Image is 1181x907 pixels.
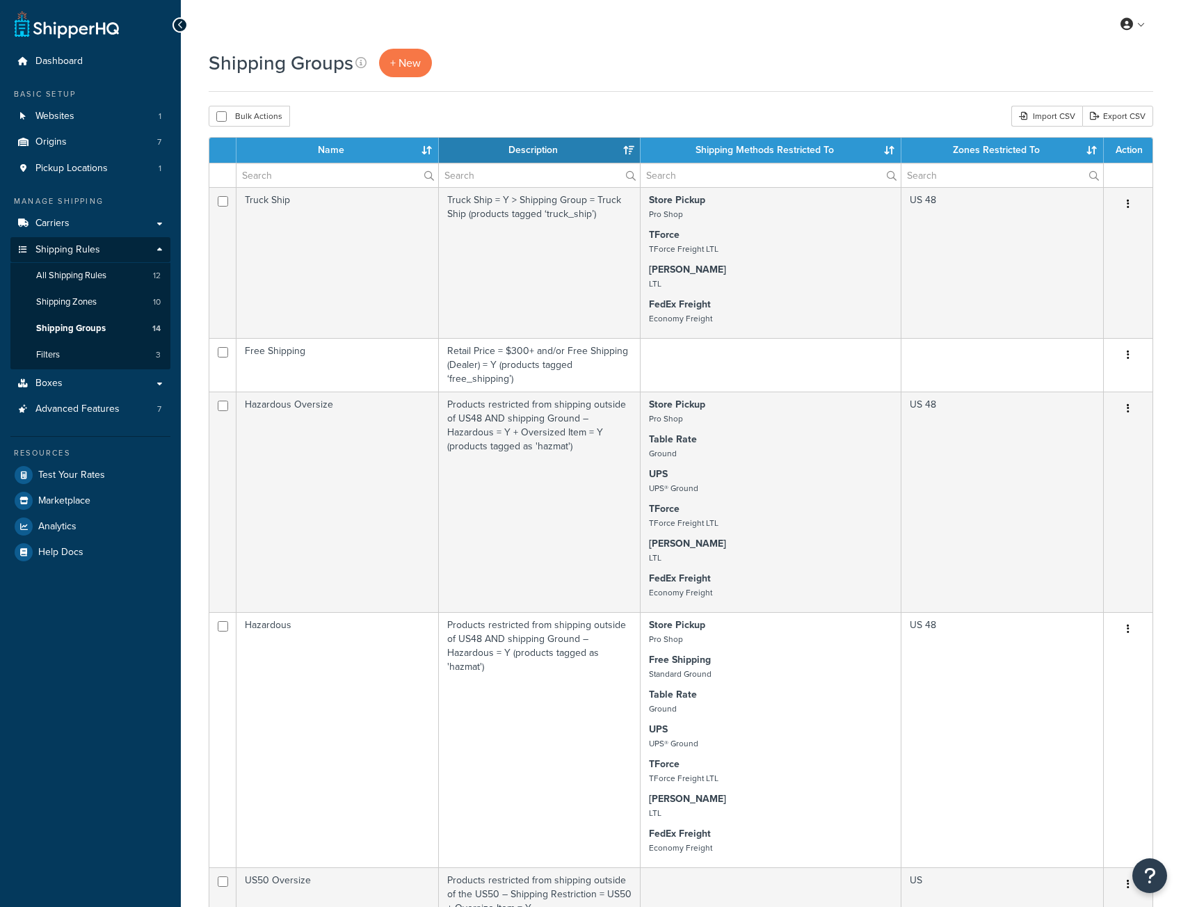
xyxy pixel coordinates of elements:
[10,156,170,182] li: Pickup Locations
[10,289,170,315] li: Shipping Zones
[649,262,726,277] strong: [PERSON_NAME]
[649,807,661,819] small: LTL
[38,495,90,507] span: Marketplace
[36,270,106,282] span: All Shipping Rules
[35,244,100,256] span: Shipping Rules
[38,547,83,559] span: Help Docs
[649,227,680,242] strong: TForce
[901,392,1104,612] td: US 48
[35,218,70,230] span: Carriers
[36,323,106,335] span: Shipping Groups
[236,338,439,392] td: Free Shipping
[649,243,718,255] small: TForce Freight LTL
[649,792,726,806] strong: [PERSON_NAME]
[901,163,1103,187] input: Search
[10,129,170,155] a: Origins 7
[649,737,698,750] small: UPS® Ground
[236,163,438,187] input: Search
[209,106,290,127] button: Bulk Actions
[649,703,677,715] small: Ground
[649,482,698,495] small: UPS® Ground
[649,571,711,586] strong: FedEx Freight
[36,349,60,361] span: Filters
[10,342,170,368] a: Filters 3
[649,432,697,447] strong: Table Rate
[209,49,353,77] h1: Shipping Groups
[157,136,161,148] span: 7
[10,488,170,513] a: Marketplace
[10,88,170,100] div: Basic Setup
[38,469,105,481] span: Test Your Rates
[10,104,170,129] a: Websites 1
[15,10,119,38] a: ShipperHQ Home
[10,289,170,315] a: Shipping Zones 10
[10,211,170,236] li: Carriers
[649,397,705,412] strong: Store Pickup
[649,447,677,460] small: Ground
[236,187,439,338] td: Truck Ship
[649,517,718,529] small: TForce Freight LTL
[649,278,661,290] small: LTL
[10,237,170,369] li: Shipping Rules
[153,270,161,282] span: 12
[10,396,170,422] a: Advanced Features 7
[901,612,1104,867] td: US 48
[439,187,641,338] td: Truck Ship = Y > Shipping Group = Truck Ship (products tagged ‘truck_ship’)
[649,826,711,841] strong: FedEx Freight
[153,296,161,308] span: 10
[1104,138,1152,163] th: Action
[10,263,170,289] li: All Shipping Rules
[36,296,97,308] span: Shipping Zones
[901,138,1104,163] th: Zones Restricted To: activate to sort column ascending
[649,586,712,599] small: Economy Freight
[649,193,705,207] strong: Store Pickup
[236,392,439,612] td: Hazardous Oversize
[10,396,170,422] li: Advanced Features
[649,297,711,312] strong: FedEx Freight
[439,392,641,612] td: Products restricted from shipping outside of US48 AND shipping Ground – Hazardous = Y + Oversized...
[379,49,432,77] a: + New
[159,163,161,175] span: 1
[156,349,161,361] span: 3
[649,722,668,737] strong: UPS
[649,668,712,680] small: Standard Ground
[159,111,161,122] span: 1
[649,412,683,425] small: Pro Shop
[649,501,680,516] strong: TForce
[10,447,170,459] div: Resources
[1011,106,1082,127] div: Import CSV
[35,403,120,415] span: Advanced Features
[641,163,901,187] input: Search
[35,56,83,67] span: Dashboard
[439,163,641,187] input: Search
[10,514,170,539] a: Analytics
[10,540,170,565] li: Help Docs
[649,757,680,771] strong: TForce
[10,263,170,289] a: All Shipping Rules 12
[649,467,668,481] strong: UPS
[152,323,161,335] span: 14
[10,316,170,342] li: Shipping Groups
[35,111,74,122] span: Websites
[1132,858,1167,893] button: Open Resource Center
[649,618,705,632] strong: Store Pickup
[10,463,170,488] li: Test Your Rates
[10,129,170,155] li: Origins
[439,338,641,392] td: Retail Price = $300+ and/or Free Shipping (Dealer) = Y (products tagged ‘free_shipping’)
[439,612,641,867] td: Products restricted from shipping outside of US48 AND shipping Ground – Hazardous = Y (products t...
[439,138,641,163] th: Description: activate to sort column ascending
[10,237,170,263] a: Shipping Rules
[649,772,718,785] small: TForce Freight LTL
[38,521,77,533] span: Analytics
[10,371,170,396] a: Boxes
[649,552,661,564] small: LTL
[236,612,439,867] td: Hazardous
[236,138,439,163] th: Name: activate to sort column ascending
[35,136,67,148] span: Origins
[10,316,170,342] a: Shipping Groups 14
[10,104,170,129] li: Websites
[157,403,161,415] span: 7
